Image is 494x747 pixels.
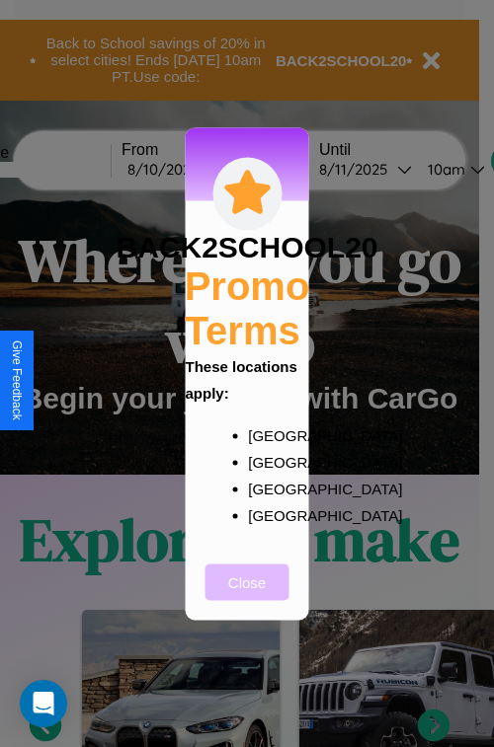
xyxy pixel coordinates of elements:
[248,448,286,475] p: [GEOGRAPHIC_DATA]
[206,563,289,600] button: Close
[185,263,310,352] h2: Promo Terms
[20,680,67,727] div: Open Intercom Messenger
[248,475,286,501] p: [GEOGRAPHIC_DATA]
[248,421,286,448] p: [GEOGRAPHIC_DATA]
[186,357,297,401] b: These locations apply:
[116,230,377,263] h3: BACK2SCHOOL20
[10,340,24,420] div: Give Feedback
[248,501,286,528] p: [GEOGRAPHIC_DATA]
